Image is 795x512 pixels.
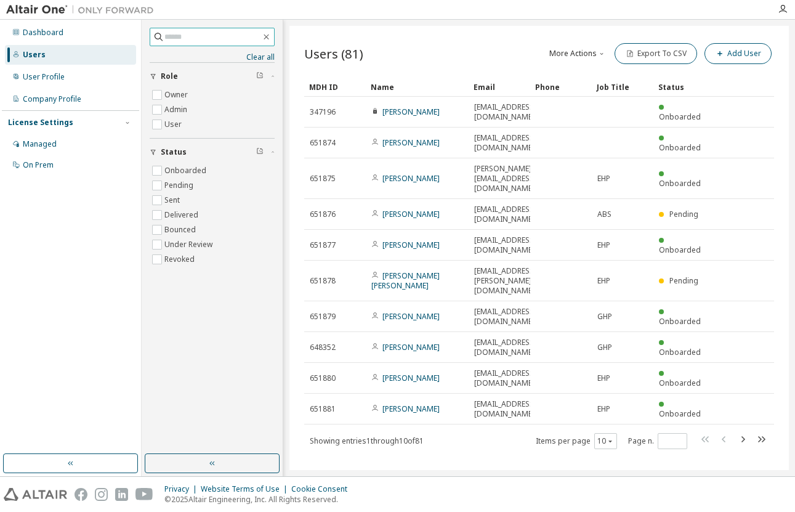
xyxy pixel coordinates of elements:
[164,494,355,505] p: © 2025 Altair Engineering, Inc. All Rights Reserved.
[115,488,128,501] img: linkedin.svg
[164,193,182,208] label: Sent
[474,205,536,224] span: [EMAIL_ADDRESS][DOMAIN_NAME]
[150,139,275,166] button: Status
[164,484,201,494] div: Privacy
[23,94,81,104] div: Company Profile
[615,43,697,64] button: Export To CSV
[150,52,275,62] a: Clear all
[704,43,772,64] button: Add User
[95,488,108,501] img: instagram.svg
[310,107,336,117] span: 347196
[659,142,701,153] span: Onboarded
[23,50,46,60] div: Users
[310,436,424,446] span: Showing entries 1 through 10 of 81
[23,72,65,82] div: User Profile
[310,404,336,414] span: 651881
[310,209,336,219] span: 651876
[474,338,536,357] span: [EMAIL_ADDRESS][DOMAIN_NAME]
[310,174,336,184] span: 651875
[597,436,614,446] button: 10
[310,138,336,148] span: 651874
[310,312,336,322] span: 651879
[164,178,196,193] label: Pending
[659,316,701,327] span: Onboarded
[304,45,363,62] span: Users (81)
[659,347,701,357] span: Onboarded
[23,139,57,149] div: Managed
[474,368,536,388] span: [EMAIL_ADDRESS][DOMAIN_NAME]
[474,399,536,419] span: [EMAIL_ADDRESS][DOMAIN_NAME]
[474,266,536,296] span: [EMAIL_ADDRESS][PERSON_NAME][DOMAIN_NAME]
[597,240,610,250] span: EHP
[474,164,536,193] span: [PERSON_NAME][EMAIL_ADDRESS][DOMAIN_NAME]
[310,373,336,383] span: 651880
[310,276,336,286] span: 651878
[628,433,687,449] span: Page n.
[548,43,607,64] button: More Actions
[597,174,610,184] span: EHP
[382,311,440,322] a: [PERSON_NAME]
[535,77,587,97] div: Phone
[659,378,701,388] span: Onboarded
[659,408,701,419] span: Onboarded
[382,373,440,383] a: [PERSON_NAME]
[256,71,264,81] span: Clear filter
[597,77,648,97] div: Job Title
[164,102,190,117] label: Admin
[597,404,610,414] span: EHP
[597,209,611,219] span: ABS
[150,63,275,90] button: Role
[474,307,536,327] span: [EMAIL_ADDRESS][DOMAIN_NAME]
[6,4,160,16] img: Altair One
[164,208,201,222] label: Delivered
[291,484,355,494] div: Cookie Consent
[164,87,190,102] label: Owner
[474,102,536,122] span: [EMAIL_ADDRESS][DOMAIN_NAME]
[382,107,440,117] a: [PERSON_NAME]
[597,276,610,286] span: EHP
[474,77,525,97] div: Email
[597,373,610,383] span: EHP
[371,77,464,97] div: Name
[23,28,63,38] div: Dashboard
[382,342,440,352] a: [PERSON_NAME]
[474,133,536,153] span: [EMAIL_ADDRESS][DOMAIN_NAME]
[659,178,701,189] span: Onboarded
[8,118,73,128] div: License Settings
[597,343,612,352] span: GHP
[164,237,215,252] label: Under Review
[536,433,617,449] span: Items per page
[161,147,187,157] span: Status
[164,252,197,267] label: Revoked
[164,117,184,132] label: User
[164,163,209,178] label: Onboarded
[310,343,336,352] span: 648352
[382,137,440,148] a: [PERSON_NAME]
[201,484,291,494] div: Website Terms of Use
[382,209,440,219] a: [PERSON_NAME]
[75,488,87,501] img: facebook.svg
[474,235,536,255] span: [EMAIL_ADDRESS][DOMAIN_NAME]
[382,404,440,414] a: [PERSON_NAME]
[669,275,698,286] span: Pending
[4,488,67,501] img: altair_logo.svg
[309,77,361,97] div: MDH ID
[23,160,54,170] div: On Prem
[164,222,198,237] label: Bounced
[256,147,264,157] span: Clear filter
[669,209,698,219] span: Pending
[658,77,710,97] div: Status
[659,245,701,255] span: Onboarded
[371,270,440,291] a: [PERSON_NAME] [PERSON_NAME]
[382,240,440,250] a: [PERSON_NAME]
[597,312,612,322] span: GHP
[659,112,701,122] span: Onboarded
[135,488,153,501] img: youtube.svg
[161,71,178,81] span: Role
[310,240,336,250] span: 651877
[382,173,440,184] a: [PERSON_NAME]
